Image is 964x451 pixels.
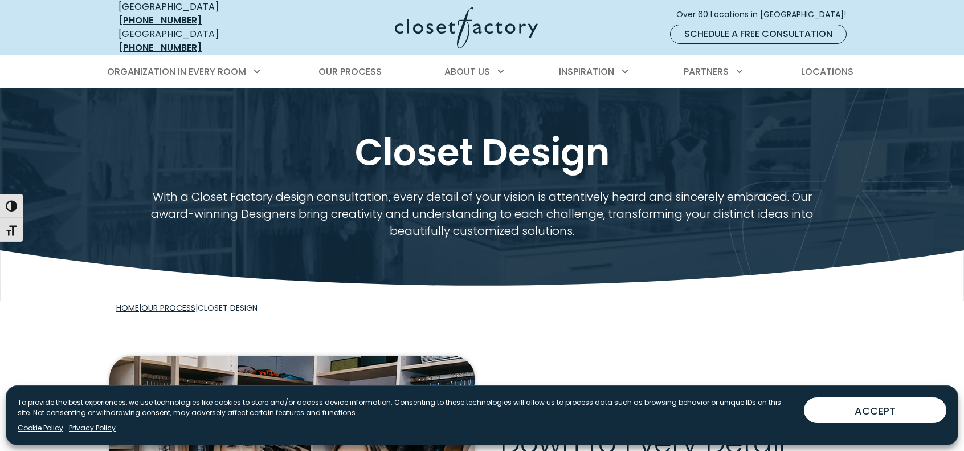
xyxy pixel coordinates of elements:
[99,56,865,88] nav: Primary Menu
[18,397,795,418] p: To provide the best experiences, we use technologies like cookies to store and/or access device i...
[801,65,853,78] span: Locations
[684,65,729,78] span: Partners
[198,302,258,314] span: Closet Design
[116,302,139,314] a: Home
[395,7,538,48] img: Closet Factory Logo
[119,27,284,55] div: [GEOGRAPHIC_DATA]
[670,25,847,44] a: Schedule a Free Consultation
[69,423,116,433] a: Privacy Policy
[318,65,382,78] span: Our Process
[116,131,848,174] h1: Closet Design
[107,65,246,78] span: Organization in Every Room
[804,397,946,423] button: ACCEPT
[676,9,855,21] span: Over 60 Locations in [GEOGRAPHIC_DATA]!
[116,302,258,314] span: | |
[444,65,490,78] span: About Us
[141,302,195,314] a: Our Process
[676,5,856,25] a: Over 60 Locations in [GEOGRAPHIC_DATA]!
[119,14,202,27] a: [PHONE_NUMBER]
[18,423,63,433] a: Cookie Policy
[148,188,817,239] p: With a Closet Factory design consultation, every detail of your vision is attentively heard and s...
[559,65,614,78] span: Inspiration
[119,41,202,54] a: [PHONE_NUMBER]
